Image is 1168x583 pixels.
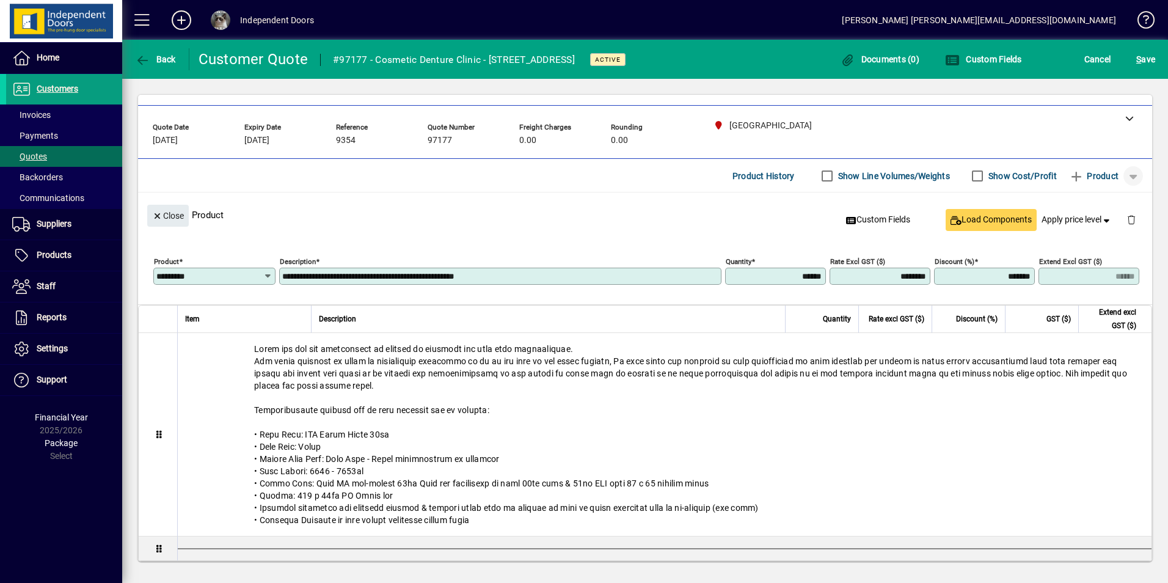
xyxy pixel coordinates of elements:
[280,257,316,266] mat-label: Description
[333,50,575,70] div: #97177 - Cosmetic Denture Clinic - [STREET_ADDRESS]
[956,312,998,326] span: Discount (%)
[37,312,67,322] span: Reports
[35,413,88,422] span: Financial Year
[823,312,851,326] span: Quantity
[1069,166,1119,186] span: Product
[199,50,308,69] div: Customer Quote
[319,312,356,326] span: Description
[428,136,452,145] span: 97177
[595,56,621,64] span: Active
[1046,312,1071,326] span: GST ($)
[138,193,1152,237] div: Product
[1136,54,1141,64] span: S
[951,213,1032,226] span: Load Components
[6,271,122,302] a: Staff
[12,131,58,141] span: Payments
[1086,306,1136,332] span: Extend excl GST ($)
[153,136,178,145] span: [DATE]
[132,48,179,70] button: Back
[611,136,628,145] span: 0.00
[37,375,67,384] span: Support
[154,257,179,266] mat-label: Product
[6,167,122,188] a: Backorders
[12,193,84,203] span: Communications
[1037,209,1117,231] button: Apply price level
[1081,48,1114,70] button: Cancel
[144,210,192,221] app-page-header-button: Close
[6,105,122,125] a: Invoices
[1128,2,1153,42] a: Knowledge Base
[840,54,919,64] span: Documents (0)
[201,9,240,31] button: Profile
[12,172,63,182] span: Backorders
[6,43,122,73] a: Home
[519,136,536,145] span: 0.00
[336,136,356,145] span: 9354
[6,334,122,364] a: Settings
[1042,213,1112,226] span: Apply price level
[986,170,1057,182] label: Show Cost/Profit
[37,250,71,260] span: Products
[37,53,59,62] span: Home
[162,9,201,31] button: Add
[45,438,78,448] span: Package
[122,48,189,70] app-page-header-button: Back
[837,48,922,70] button: Documents (0)
[842,10,1116,30] div: [PERSON_NAME] [PERSON_NAME][EMAIL_ADDRESS][DOMAIN_NAME]
[728,165,800,187] button: Product History
[726,257,751,266] mat-label: Quantity
[945,54,1022,64] span: Custom Fields
[185,312,200,326] span: Item
[147,205,189,227] button: Close
[6,302,122,333] a: Reports
[37,281,56,291] span: Staff
[1117,214,1146,225] app-page-header-button: Delete
[942,48,1025,70] button: Custom Fields
[1133,48,1158,70] button: Save
[178,333,1152,536] div: Lorem ips dol sit ametconsect ad elitsed do eiusmodt inc utla etdo magnaaliquae. Adm venia quisno...
[732,166,795,186] span: Product History
[240,10,314,30] div: Independent Doors
[37,343,68,353] span: Settings
[1136,50,1155,69] span: ave
[135,54,176,64] span: Back
[846,213,911,226] span: Custom Fields
[37,219,71,229] span: Suppliers
[841,209,916,231] button: Custom Fields
[6,146,122,167] a: Quotes
[830,257,885,266] mat-label: Rate excl GST ($)
[6,125,122,146] a: Payments
[6,188,122,208] a: Communications
[37,84,78,94] span: Customers
[1084,50,1111,69] span: Cancel
[946,209,1037,231] button: Load Components
[152,206,184,226] span: Close
[1063,165,1125,187] button: Product
[6,209,122,240] a: Suppliers
[244,136,269,145] span: [DATE]
[1039,257,1102,266] mat-label: Extend excl GST ($)
[836,170,950,182] label: Show Line Volumes/Weights
[12,152,47,161] span: Quotes
[6,240,122,271] a: Products
[6,365,122,395] a: Support
[935,257,974,266] mat-label: Discount (%)
[1117,205,1146,234] button: Delete
[12,110,51,120] span: Invoices
[869,312,924,326] span: Rate excl GST ($)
